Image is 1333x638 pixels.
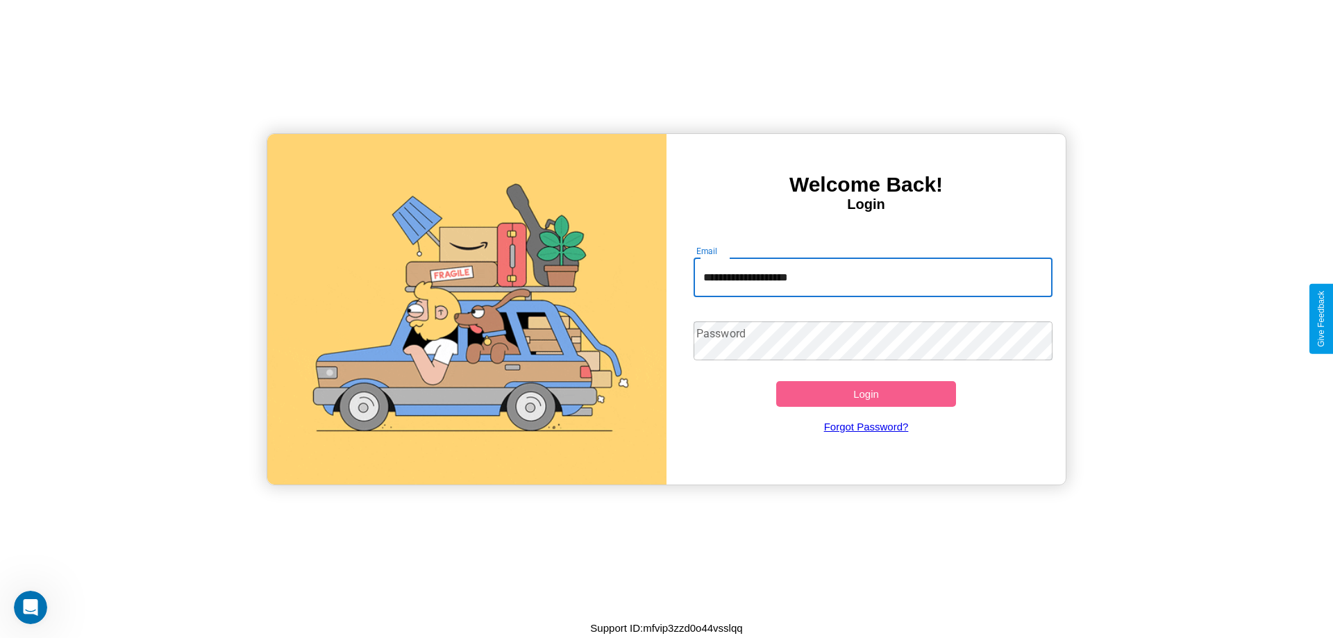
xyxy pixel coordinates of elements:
[590,619,742,637] p: Support ID: mfvip3zzd0o44vsslqq
[687,407,1046,446] a: Forgot Password?
[666,196,1066,212] h4: Login
[666,173,1066,196] h3: Welcome Back!
[1316,291,1326,347] div: Give Feedback
[696,245,718,257] label: Email
[267,134,666,485] img: gif
[776,381,956,407] button: Login
[14,591,47,624] iframe: Intercom live chat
